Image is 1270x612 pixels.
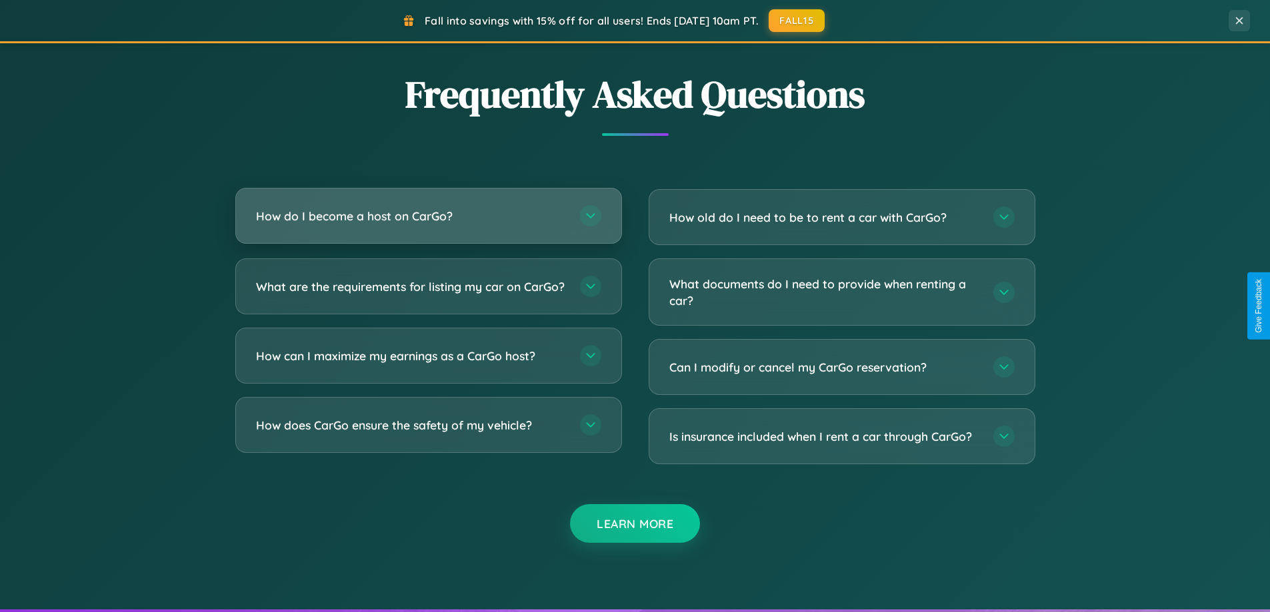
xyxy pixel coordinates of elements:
[669,276,980,308] h3: What documents do I need to provide when renting a car?
[769,9,825,32] button: FALL15
[669,359,980,376] h3: Can I modify or cancel my CarGo reservation?
[235,69,1035,120] h2: Frequently Asked Questions
[256,348,567,364] h3: How can I maximize my earnings as a CarGo host?
[256,208,567,224] h3: How do I become a host on CarGo?
[425,14,759,27] span: Fall into savings with 15% off for all users! Ends [DATE] 10am PT.
[669,428,980,445] h3: Is insurance included when I rent a car through CarGo?
[256,278,567,295] h3: What are the requirements for listing my car on CarGo?
[669,209,980,226] h3: How old do I need to be to rent a car with CarGo?
[570,504,700,543] button: Learn More
[1254,279,1263,333] div: Give Feedback
[256,417,567,434] h3: How does CarGo ensure the safety of my vehicle?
